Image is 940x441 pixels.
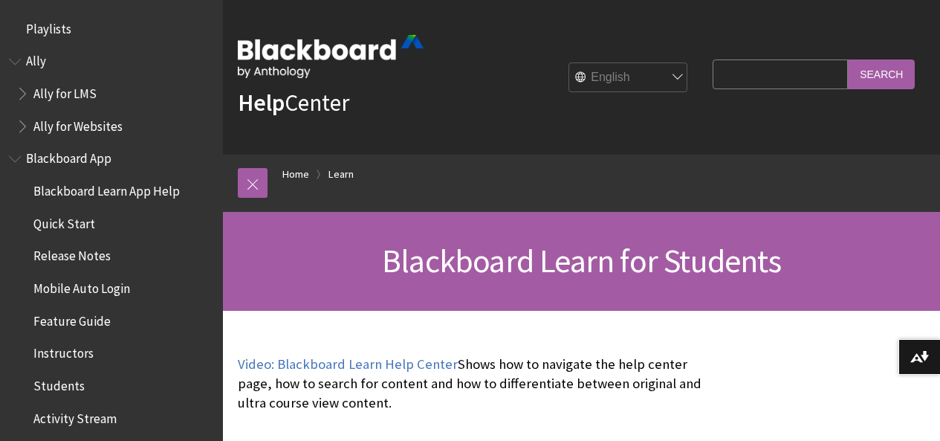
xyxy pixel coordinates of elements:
[9,49,214,139] nav: Book outline for Anthology Ally Help
[26,147,111,167] span: Blackboard App
[33,406,117,426] span: Activity Stream
[9,16,214,42] nav: Book outline for Playlists
[33,81,97,101] span: Ally for LMS
[33,244,111,264] span: Release Notes
[238,35,424,78] img: Blackboard by Anthology
[33,373,85,393] span: Students
[282,165,309,184] a: Home
[569,63,688,93] select: Site Language Selector
[848,59,915,88] input: Search
[382,240,781,281] span: Blackboard Learn for Students
[238,355,705,413] p: Shows how to navigate the help center page, how to search for content and how to differentiate be...
[33,178,180,199] span: Blackboard Learn App Help
[33,276,130,296] span: Mobile Auto Login
[33,341,94,361] span: Instructors
[33,114,123,134] span: Ally for Websites
[238,355,458,373] a: Video: Blackboard Learn Help Center
[26,16,71,36] span: Playlists
[26,49,46,69] span: Ally
[33,211,95,231] span: Quick Start
[238,88,349,118] a: HelpCenter
[238,88,285,118] strong: Help
[33,309,111,329] span: Feature Guide
[328,165,354,184] a: Learn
